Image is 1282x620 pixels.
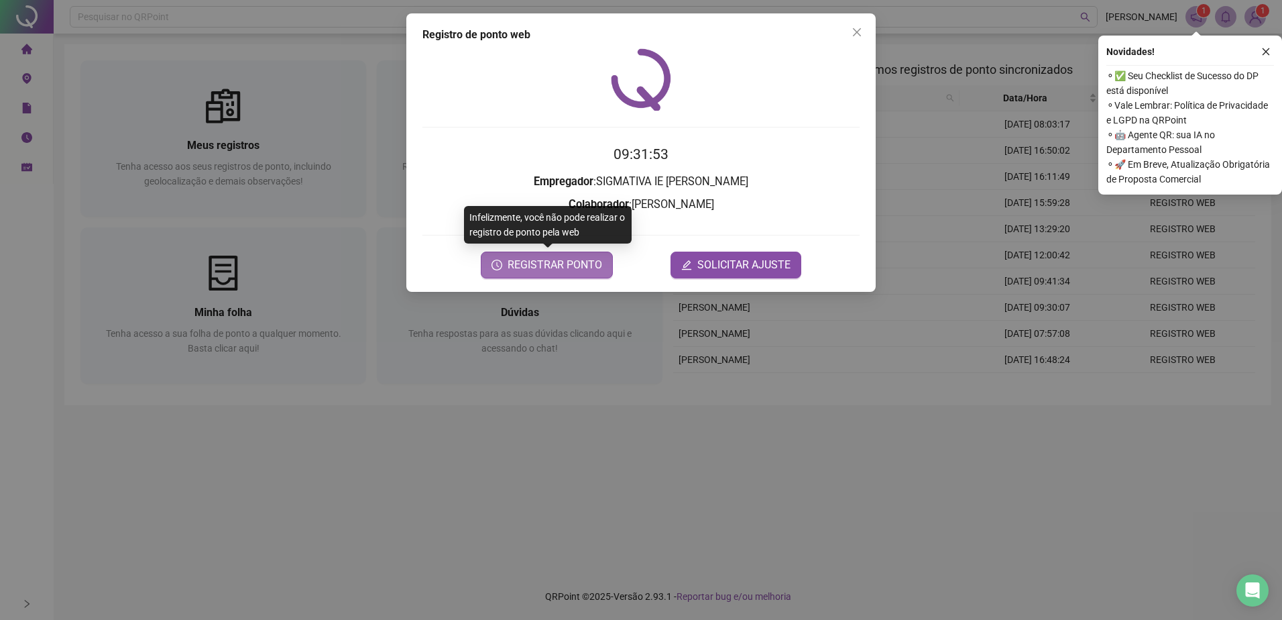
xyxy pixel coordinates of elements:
[1106,68,1274,98] span: ⚬ ✅ Seu Checklist de Sucesso do DP está disponível
[422,196,860,213] h3: : [PERSON_NAME]
[614,146,668,162] time: 09:31:53
[1261,47,1271,56] span: close
[464,206,632,244] div: Infelizmente, você não pode realizar o registro de ponto pela web
[1236,574,1269,607] div: Open Intercom Messenger
[422,27,860,43] div: Registro de ponto web
[681,260,692,270] span: edit
[569,198,629,211] strong: Colaborador
[846,21,868,43] button: Close
[697,257,791,273] span: SOLICITAR AJUSTE
[508,257,602,273] span: REGISTRAR PONTO
[1106,127,1274,157] span: ⚬ 🤖 Agente QR: sua IA no Departamento Pessoal
[671,252,801,278] button: editSOLICITAR AJUSTE
[852,27,862,38] span: close
[611,48,671,111] img: QRPoint
[1106,44,1155,59] span: Novidades !
[422,173,860,191] h3: : SIGMATIVA IE [PERSON_NAME]
[1106,98,1274,127] span: ⚬ Vale Lembrar: Política de Privacidade e LGPD na QRPoint
[1106,157,1274,187] span: ⚬ 🚀 Em Breve, Atualização Obrigatória de Proposta Comercial
[534,175,593,188] strong: Empregador
[481,252,613,278] button: REGISTRAR PONTO
[491,260,502,270] span: clock-circle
